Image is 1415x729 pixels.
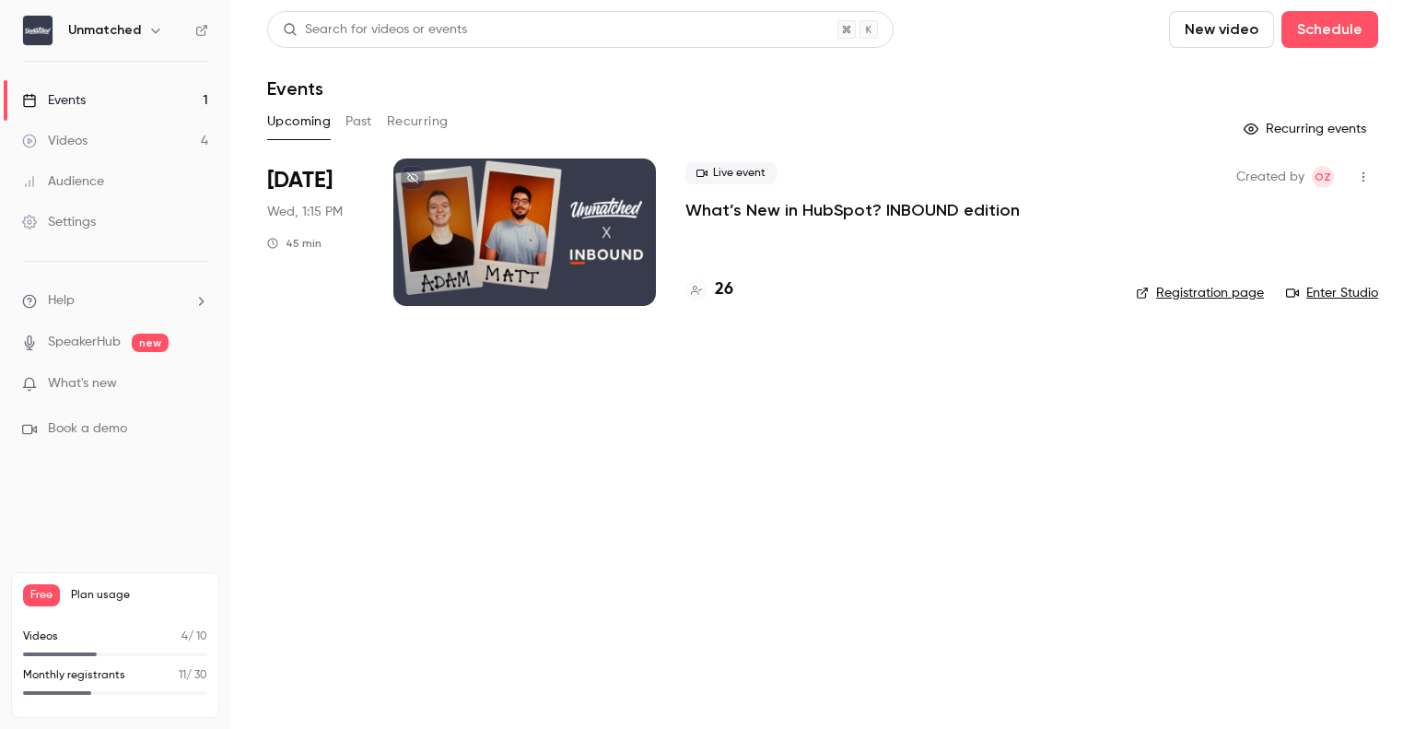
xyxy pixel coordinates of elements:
span: Live event [685,162,777,184]
a: Enter Studio [1286,284,1378,302]
span: [DATE] [267,166,333,195]
div: Audience [22,172,104,191]
span: Plan usage [71,588,207,603]
span: What's new [48,374,117,394]
div: Events [22,91,86,110]
button: New video [1169,11,1274,48]
div: 45 min [267,236,322,251]
span: 11 [179,670,186,681]
h6: Unmatched [68,21,141,40]
p: Monthly registrants [23,667,125,684]
button: Recurring events [1235,114,1378,144]
button: Recurring [387,107,449,136]
span: Free [23,584,60,606]
span: Book a demo [48,419,127,439]
button: Upcoming [267,107,331,136]
span: OZ [1315,166,1331,188]
div: Sep 10 Wed, 1:15 PM (Europe/London) [267,159,364,306]
div: Search for videos or events [283,20,467,40]
a: Registration page [1136,284,1264,302]
img: Unmatched [23,16,53,45]
button: Schedule [1281,11,1378,48]
a: SpeakerHub [48,333,121,352]
span: Wed, 1:15 PM [267,203,343,221]
button: Past [345,107,372,136]
span: Help [48,291,75,311]
span: new [132,334,169,352]
div: Settings [22,213,96,231]
li: help-dropdown-opener [22,291,208,311]
p: / 10 [181,629,207,645]
span: Created by [1236,166,1304,188]
p: / 30 [179,667,207,684]
span: Ola Zych [1312,166,1334,188]
span: 4 [181,631,188,642]
h4: 26 [715,277,733,302]
p: Videos [23,629,58,645]
h1: Events [267,77,323,100]
iframe: Noticeable Trigger [186,376,208,393]
div: Videos [22,132,88,150]
a: 26 [685,277,733,302]
a: What’s New in HubSpot? INBOUND edition [685,199,1020,221]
